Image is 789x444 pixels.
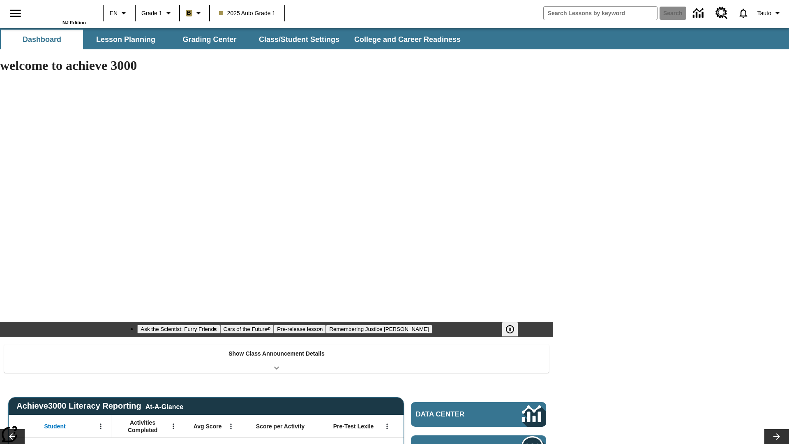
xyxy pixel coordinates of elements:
button: Dashboard [1,30,83,49]
button: Lesson carousel, Next [764,429,789,444]
button: Slide 2 Cars of the Future? [220,325,274,333]
button: College and Career Readiness [348,30,467,49]
button: Grade: Grade 1, Select a grade [138,6,177,21]
div: At-A-Glance [145,402,183,411]
a: Data Center [688,2,711,25]
div: Show Class Announcement Details [4,345,549,373]
a: Data Center [411,402,546,427]
button: Open Menu [381,420,393,432]
button: Profile/Settings [754,6,786,21]
div: Home [32,3,86,25]
span: Data Center [416,410,494,419]
button: Open Menu [95,420,107,432]
span: Student [44,423,66,430]
a: Notifications [733,2,754,24]
button: Slide 4 Remembering Justice O'Connor [326,325,432,333]
p: Show Class Announcement Details [228,349,325,358]
a: Resource Center, Will open in new tab [711,2,733,24]
button: Grading Center [168,30,251,49]
span: Achieve3000 Literacy Reporting [16,401,183,411]
span: 2025 Auto Grade 1 [219,9,276,18]
span: Grade 1 [141,9,162,18]
a: Home [32,4,86,20]
button: Open Menu [225,420,237,432]
span: Activities Completed [115,419,170,434]
button: Open side menu [3,1,28,25]
button: Open Menu [167,420,180,432]
button: Class/Student Settings [252,30,346,49]
span: NJ Edition [62,20,86,25]
button: Slide 3 Pre-release lesson [274,325,326,333]
button: Language: EN, Select a language [106,6,132,21]
span: Tauto [757,9,771,18]
span: EN [110,9,118,18]
span: Avg Score [194,423,222,430]
span: B [187,8,191,18]
div: Pause [502,322,526,337]
button: Boost Class color is light brown. Change class color [182,6,207,21]
input: search field [544,7,657,20]
button: Slide 1 Ask the Scientist: Furry Friends [137,325,220,333]
span: Score per Activity [256,423,305,430]
span: Pre-Test Lexile [333,423,374,430]
button: Lesson Planning [85,30,167,49]
button: Pause [502,322,518,337]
